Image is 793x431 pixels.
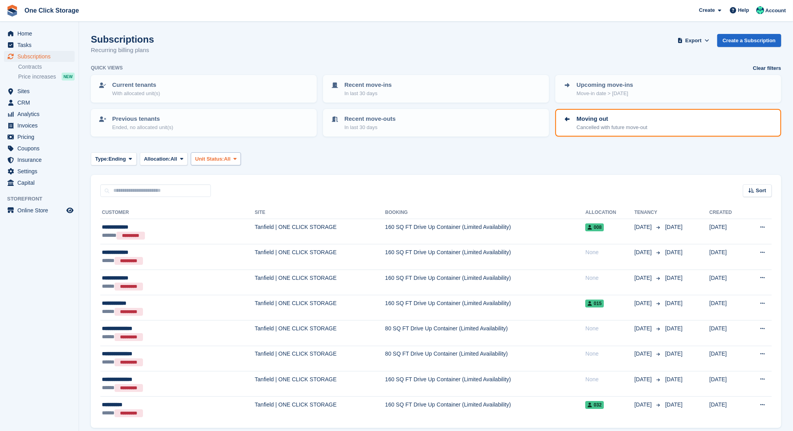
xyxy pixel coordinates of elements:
td: Tanfield | ONE CLICK STORAGE [255,371,385,396]
td: 80 SQ FT Drive Up Container (Limited Availability) [385,320,585,346]
td: Tanfield | ONE CLICK STORAGE [255,295,385,320]
p: Previous tenants [112,114,173,124]
button: Type: Ending [91,152,137,165]
span: [DATE] [665,325,682,332]
span: [DATE] [665,300,682,306]
p: Moving out [577,114,647,124]
a: menu [4,166,75,177]
span: All [171,155,177,163]
a: menu [4,39,75,51]
a: Previous tenants Ended, no allocated unit(s) [92,110,316,136]
p: Ended, no allocated unit(s) [112,124,173,131]
div: NEW [62,73,75,81]
td: 160 SQ FT Drive Up Container (Limited Availability) [385,397,585,422]
a: menu [4,120,75,131]
a: Clear filters [753,64,781,72]
span: Analytics [17,109,65,120]
span: [DATE] [665,350,682,357]
td: [DATE] [709,295,745,320]
span: [DATE] [665,401,682,408]
td: Tanfield | ONE CLICK STORAGE [255,397,385,422]
h1: Subscriptions [91,34,154,45]
span: Coupons [17,143,65,154]
td: Tanfield | ONE CLICK STORAGE [255,346,385,371]
a: Create a Subscription [717,34,781,47]
div: None [585,375,634,384]
button: Allocation: All [140,152,188,165]
span: Settings [17,166,65,177]
img: Katy Forster [756,6,764,14]
th: Customer [100,206,255,219]
p: Cancelled with future move-out [577,124,647,131]
a: menu [4,205,75,216]
div: None [585,274,634,282]
span: Ending [109,155,126,163]
span: Help [738,6,749,14]
span: [DATE] [665,249,682,255]
a: Moving out Cancelled with future move-out [556,110,780,136]
p: With allocated unit(s) [112,90,160,97]
span: Export [685,37,701,45]
td: 160 SQ FT Drive Up Container (Limited Availability) [385,244,585,270]
span: [DATE] [634,350,653,358]
td: 160 SQ FT Drive Up Container (Limited Availability) [385,219,585,244]
td: [DATE] [709,320,745,346]
span: [DATE] [634,324,653,333]
a: menu [4,28,75,39]
span: Home [17,28,65,39]
td: [DATE] [709,371,745,396]
img: stora-icon-8386f47178a22dfd0bd8f6a31ec36ba5ce8667c1dd55bd0f319d3a0aa187defe.svg [6,5,18,17]
p: Recent move-ins [344,81,392,90]
span: 015 [585,300,604,307]
h6: Quick views [91,64,123,71]
a: menu [4,154,75,165]
button: Unit Status: All [191,152,241,165]
span: Type: [95,155,109,163]
span: [DATE] [634,274,653,282]
td: [DATE] [709,219,745,244]
th: Allocation [585,206,634,219]
a: Price increases NEW [18,72,75,81]
p: Move-in date > [DATE] [577,90,633,97]
span: All [224,155,231,163]
span: Sort [756,187,766,195]
td: Tanfield | ONE CLICK STORAGE [255,244,385,270]
a: Contracts [18,63,75,71]
span: Pricing [17,131,65,142]
span: Allocation: [144,155,171,163]
a: menu [4,143,75,154]
a: Recent move-outs In last 30 days [324,110,548,136]
div: None [585,350,634,358]
a: One Click Storage [21,4,82,17]
a: Upcoming move-ins Move-in date > [DATE] [556,76,780,102]
th: Site [255,206,385,219]
p: Current tenants [112,81,160,90]
td: Tanfield | ONE CLICK STORAGE [255,219,385,244]
span: [DATE] [665,376,682,382]
div: None [585,324,634,333]
span: [DATE] [634,299,653,307]
p: Recent move-outs [344,114,396,124]
a: menu [4,109,75,120]
span: Unit Status: [195,155,224,163]
a: menu [4,177,75,188]
td: [DATE] [709,397,745,422]
td: [DATE] [709,244,745,270]
span: [DATE] [665,275,682,281]
a: Preview store [65,206,75,215]
button: Export [676,34,711,47]
p: In last 30 days [344,90,392,97]
th: Tenancy [634,206,662,219]
td: 160 SQ FT Drive Up Container (Limited Availability) [385,295,585,320]
td: Tanfield | ONE CLICK STORAGE [255,270,385,295]
span: [DATE] [634,223,653,231]
span: [DATE] [634,248,653,257]
span: Sites [17,86,65,97]
td: [DATE] [709,270,745,295]
a: menu [4,51,75,62]
span: Create [699,6,715,14]
span: Insurance [17,154,65,165]
div: None [585,248,634,257]
span: Subscriptions [17,51,65,62]
a: menu [4,86,75,97]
